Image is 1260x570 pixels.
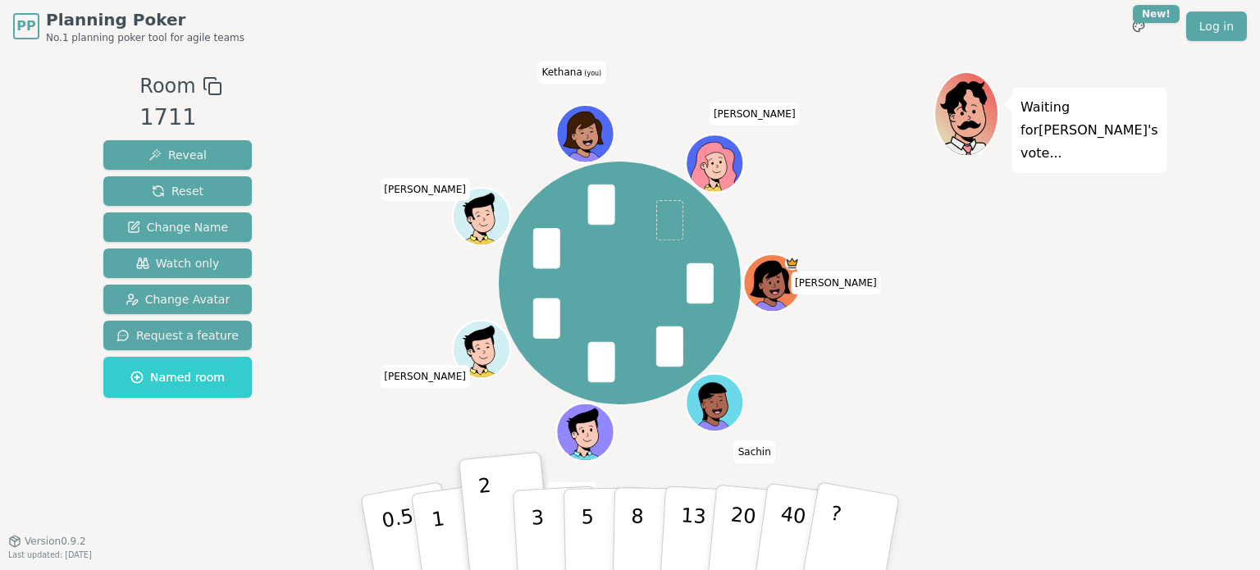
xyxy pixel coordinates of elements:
[537,62,605,84] span: Click to change your name
[103,357,252,398] button: Named room
[16,16,35,36] span: PP
[136,255,220,271] span: Watch only
[582,71,602,78] span: (you)
[46,31,244,44] span: No.1 planning poker tool for agile teams
[380,178,470,201] span: Click to change your name
[1020,96,1158,165] p: Waiting for [PERSON_NAME] 's vote...
[785,256,800,271] span: Natasha is the host
[103,176,252,206] button: Reset
[734,440,775,463] span: Click to change your name
[380,366,470,389] span: Click to change your name
[130,369,225,385] span: Named room
[1124,11,1153,41] button: New!
[8,550,92,559] span: Last updated: [DATE]
[139,101,221,135] div: 1711
[103,285,252,314] button: Change Avatar
[710,103,800,125] span: Click to change your name
[546,482,596,505] span: Click to change your name
[8,535,86,548] button: Version0.9.2
[103,140,252,170] button: Reveal
[1186,11,1247,41] a: Log in
[103,249,252,278] button: Watch only
[1133,5,1180,23] div: New!
[126,291,231,308] span: Change Avatar
[127,219,228,235] span: Change Name
[116,327,239,344] span: Request a feature
[559,107,613,162] button: Click to change your avatar
[103,212,252,242] button: Change Name
[477,474,499,563] p: 2
[103,321,252,350] button: Request a feature
[152,183,203,199] span: Reset
[139,71,195,101] span: Room
[791,271,881,294] span: Click to change your name
[148,147,207,163] span: Reveal
[46,8,244,31] span: Planning Poker
[13,8,244,44] a: PPPlanning PokerNo.1 planning poker tool for agile teams
[25,535,86,548] span: Version 0.9.2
